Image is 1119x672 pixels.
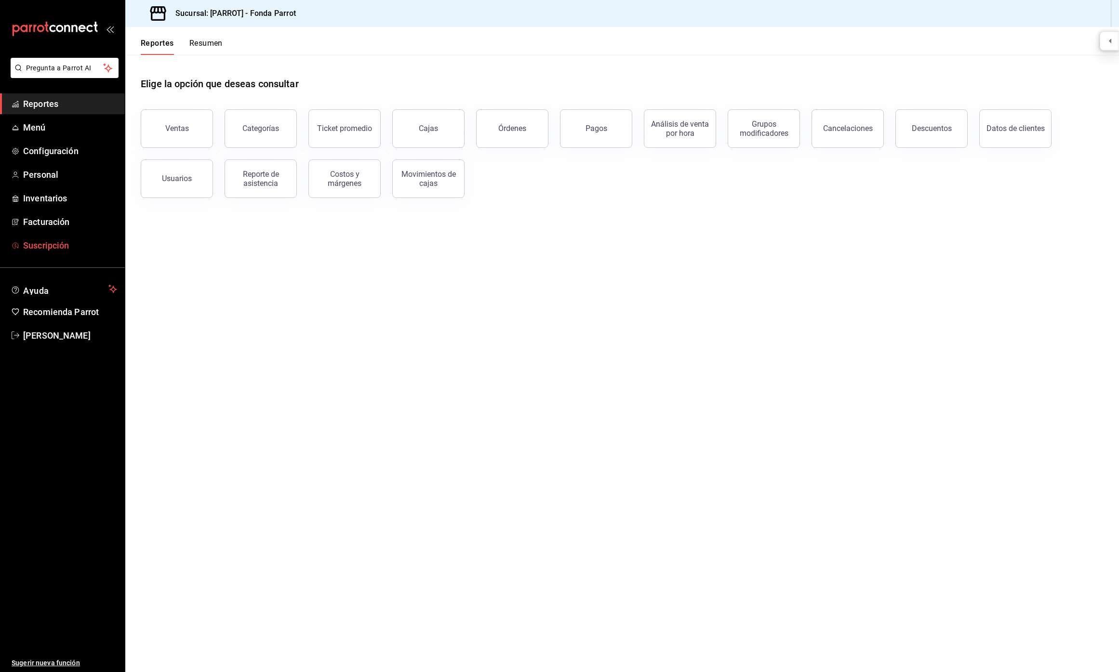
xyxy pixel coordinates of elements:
button: Datos de clientes [979,109,1052,148]
div: Ventas [165,124,189,133]
div: Datos de clientes [986,124,1045,133]
span: Menú [23,121,117,134]
div: Reporte de asistencia [231,170,291,188]
button: Órdenes [476,109,548,148]
div: Descuentos [912,124,952,133]
span: Suscripción [23,239,117,252]
button: Pregunta a Parrot AI [11,58,119,78]
div: Análisis de venta por hora [650,119,710,138]
div: Pagos [586,124,607,133]
span: Configuración [23,145,117,158]
h3: Sucursal: [PARROT] - Fonda Parrot [168,8,296,19]
h1: Elige la opción que deseas consultar [141,77,299,91]
button: Usuarios [141,159,213,198]
span: Personal [23,168,117,181]
a: Pregunta a Parrot AI [7,70,119,80]
span: Facturación [23,215,117,228]
button: Resumen [189,39,223,55]
button: Reporte de asistencia [225,159,297,198]
div: Usuarios [162,174,192,183]
button: Pagos [560,109,632,148]
button: Categorías [225,109,297,148]
span: Ayuda [23,283,105,295]
span: Sugerir nueva función [12,658,117,668]
span: [PERSON_NAME] [23,329,117,342]
button: open_drawer_menu [106,25,114,33]
button: Costos y márgenes [308,159,381,198]
div: Grupos modificadores [734,119,794,138]
div: Órdenes [498,124,526,133]
div: navigation tabs [141,39,223,55]
span: Recomienda Parrot [23,305,117,318]
button: Descuentos [895,109,968,148]
div: Categorías [242,124,279,133]
span: Inventarios [23,192,117,205]
span: Pregunta a Parrot AI [26,63,104,73]
button: Ticket promedio [308,109,381,148]
span: Reportes [23,97,117,110]
button: Ventas [141,109,213,148]
button: Grupos modificadores [728,109,800,148]
button: Cajas [392,109,465,148]
div: Costos y márgenes [315,170,374,188]
button: Movimientos de cajas [392,159,465,198]
button: Análisis de venta por hora [644,109,716,148]
div: Cancelaciones [823,124,873,133]
div: Ticket promedio [317,124,372,133]
button: Cancelaciones [812,109,884,148]
button: Reportes [141,39,174,55]
div: Cajas [419,124,438,133]
div: Movimientos de cajas [399,170,458,188]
